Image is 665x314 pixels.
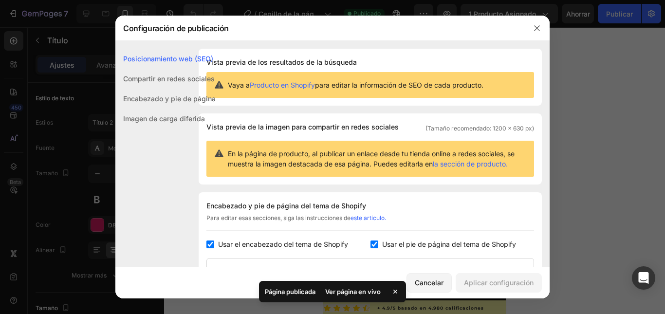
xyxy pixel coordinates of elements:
font: En la página de producto, al publicar un enlace desde tu tienda online a redes sociales, se muest... [228,149,515,168]
font: Para editar esas secciones, siga las instrucciones de [206,214,351,222]
font: Vaya a [228,81,250,89]
font: Compartir en redes sociales [123,74,215,83]
img: image_demo.jpg [92,82,266,256]
font: Usar el pie de página del tema de Shopify [382,240,516,248]
font: Ver página en vivo [325,288,381,296]
button: Aplicar configuración [456,273,542,293]
font: Aplicar configuración [464,278,534,287]
font: Usar el encabezado del tema de Shopify [218,240,348,248]
div: Abrir Intercom Messenger [632,266,655,290]
font: (Tamaño recomendado: 1200 x 630 px) [425,125,534,132]
font: Vista previa de los resultados de la búsqueda [206,58,357,66]
a: la sección de producto. [433,160,508,168]
font: Posicionamiento web (SEO) [123,55,213,63]
strong: Despídete del dolor, calambre, pies dormidos y ardor en los pies. [1,42,182,80]
font: Configuración de publicación [123,23,229,33]
a: Producto en Shopify [250,81,315,89]
button: Dot [74,264,80,270]
font: Encabezado y pie de página del tema de Shopify [206,202,366,210]
font: Página publicada [265,288,315,296]
a: este artículo. [351,214,386,222]
button: Dot [84,264,90,270]
font: Imagen de carga diferida [123,114,205,123]
font: Encabezado y pie de página [123,94,216,103]
button: Cancelar [406,273,452,293]
p: ENVÍO GRATIS A TODO EL [GEOGRAPHIC_DATA] 🇵🇪 [6,25,210,37]
span: iPhone 13 Mini ( 375 px) [49,5,114,15]
button: Dot [103,264,109,270]
button: Carousel Back Arrow [8,154,37,184]
font: Vista previa de la imagen para compartir en redes sociales [206,123,399,131]
font: Cancelar [415,278,443,287]
button: Carousel Next Arrow [145,154,174,184]
button: Dot [93,264,99,270]
font: para editar la información de SEO de cada producto. [315,81,483,89]
span: + 4.9/5 basado en 4.980 calificaciones [54,278,161,283]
